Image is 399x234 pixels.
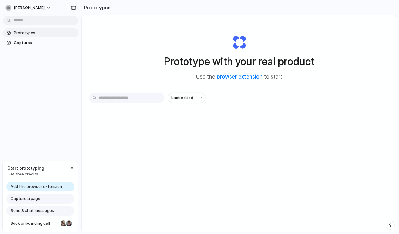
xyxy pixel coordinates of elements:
[11,184,62,190] span: Add the browser extension
[196,73,282,81] span: Use the to start
[65,220,73,227] div: Christian Iacullo
[60,220,67,227] div: Nicole Kubica
[6,219,74,228] a: Book onboarding call
[8,165,44,171] span: Start prototyping
[171,95,193,101] span: Last edited
[11,208,54,214] span: Send 3 chat messages
[3,3,54,13] button: [PERSON_NAME]
[14,30,76,36] span: Prototypes
[217,74,262,80] a: browser extension
[11,220,58,226] span: Book onboarding call
[168,93,205,103] button: Last edited
[8,171,44,177] span: Get free credits
[11,196,40,202] span: Capture a page
[81,4,111,11] h2: Prototypes
[14,5,45,11] span: [PERSON_NAME]
[6,182,74,191] a: Add the browser extension
[14,40,76,46] span: Captures
[3,28,78,37] a: Prototypes
[164,53,315,69] h1: Prototype with your real product
[3,38,78,47] a: Captures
